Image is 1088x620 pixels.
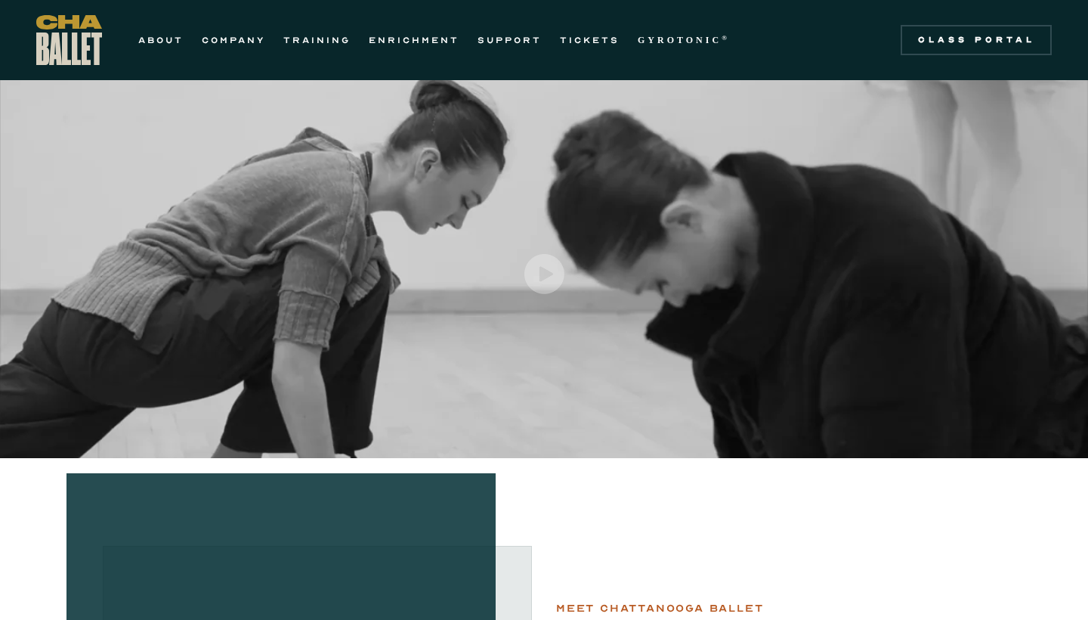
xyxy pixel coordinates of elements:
a: COMPANY [202,31,265,49]
a: TICKETS [560,31,620,49]
a: ENRICHMENT [369,31,459,49]
sup: ® [722,34,730,42]
a: ABOUT [138,31,184,49]
div: Class Portal [910,34,1043,46]
a: Class Portal [901,25,1052,55]
a: GYROTONIC® [638,31,730,49]
a: SUPPORT [478,31,542,49]
strong: GYROTONIC [638,35,722,45]
a: home [36,15,102,65]
a: TRAINING [283,31,351,49]
div: Meet chattanooga ballet [556,600,763,618]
